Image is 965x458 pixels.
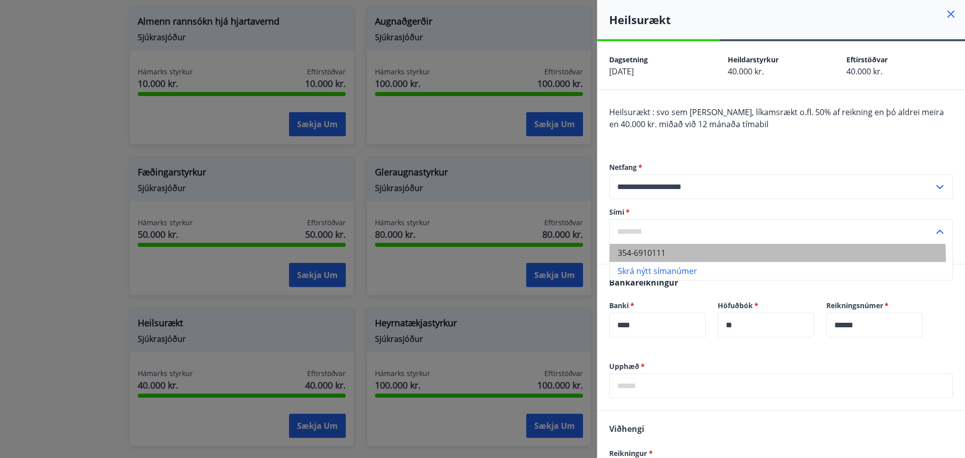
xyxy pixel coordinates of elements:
label: Banki [609,301,706,311]
h4: Heilsurækt [609,12,965,27]
li: Skrá nýtt símanúmer [610,262,952,280]
label: Höfuðbók [718,301,814,311]
span: 40.000 kr. [728,66,764,77]
span: Heildarstyrkur [728,55,779,64]
span: 40.000 kr. [846,66,883,77]
span: [DATE] [609,66,634,77]
div: Upphæð [609,374,953,398]
span: Viðhengi [609,423,644,434]
label: Reikningsnúmer [826,301,923,311]
span: Bankareikningur [609,277,678,288]
li: 354-6910111 [610,244,952,262]
span: Eftirstöðvar [846,55,888,64]
label: Netfang [609,162,953,172]
span: Heilsurækt : svo sem [PERSON_NAME], líkamsrækt o.fl. 50% af reikning en þó aldrei meira en 40.000... [609,107,944,130]
span: Dagsetning [609,55,648,64]
label: Upphæð [609,361,953,372]
span: Reikningur [609,448,653,458]
label: Sími [609,207,953,217]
